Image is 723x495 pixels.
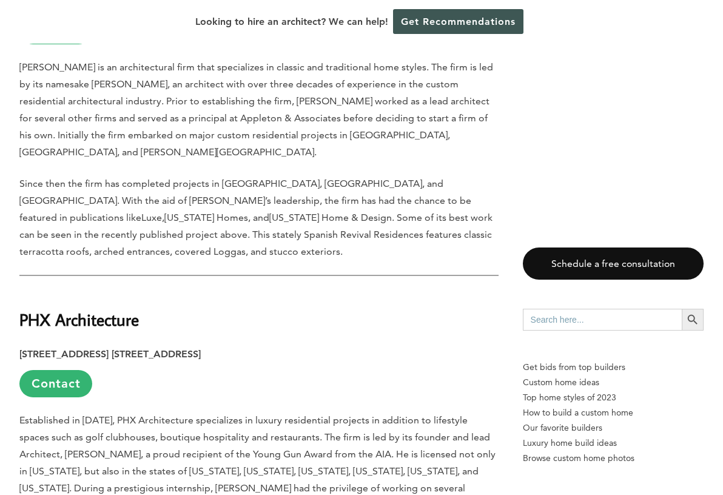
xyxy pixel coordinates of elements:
a: Custom home ideas [523,375,704,390]
p: Get bids from top builders [523,360,704,375]
span: Luxe [141,212,162,223]
a: Luxury home build ideas [523,436,704,451]
a: Get Recommendations [393,9,523,34]
svg: Search [686,313,699,326]
strong: PHX Architecture [19,309,139,330]
span: , [162,212,164,223]
span: , and [248,212,269,223]
span: [US_STATE] Home & Design [269,212,392,223]
span: [US_STATE] Homes [164,212,248,223]
strong: [STREET_ADDRESS] [STREET_ADDRESS] [19,348,201,360]
a: Our favorite builders [523,420,704,436]
iframe: Drift Widget Chat Controller [662,434,708,480]
a: Schedule a free consultation [523,247,704,280]
a: How to build a custom home [523,405,704,420]
span: Since then the firm has completed projects in [GEOGRAPHIC_DATA], [GEOGRAPHIC_DATA], and [GEOGRAPH... [19,178,471,223]
a: Contact [19,370,92,397]
span: [PERSON_NAME] is an architectural firm that specializes in classic and traditional home styles. T... [19,61,493,158]
a: Top home styles of 2023 [523,390,704,405]
input: Search here... [523,309,682,331]
a: Browse custom home photos [523,451,704,466]
span: . Some of its best work can be seen in the recently published project above. This stately Spanish... [19,212,493,257]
